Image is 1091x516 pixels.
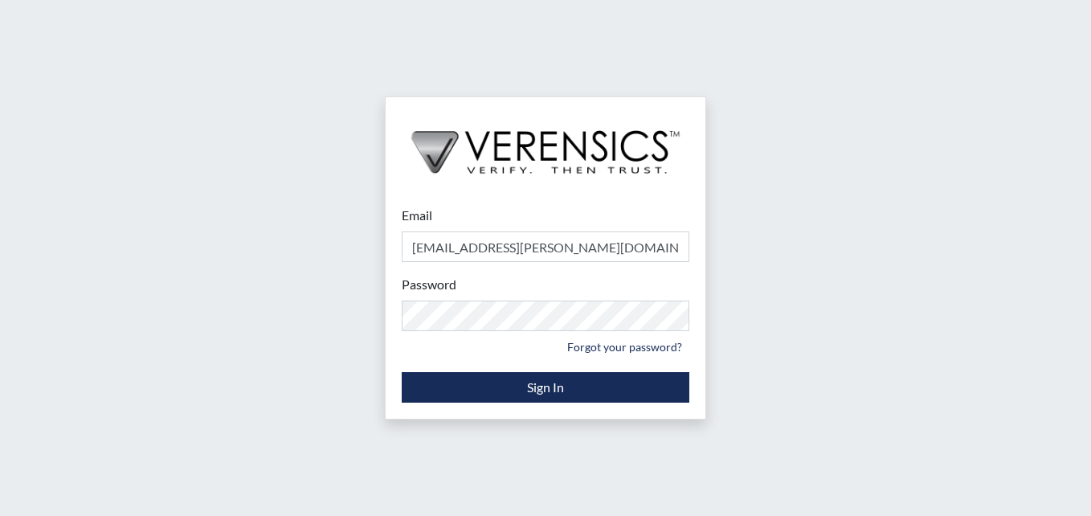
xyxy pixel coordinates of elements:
input: Email [402,231,689,262]
label: Email [402,206,432,225]
a: Forgot your password? [560,334,689,359]
label: Password [402,275,456,294]
button: Sign In [402,372,689,403]
img: logo-wide-black.2aad4157.png [386,97,705,190]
